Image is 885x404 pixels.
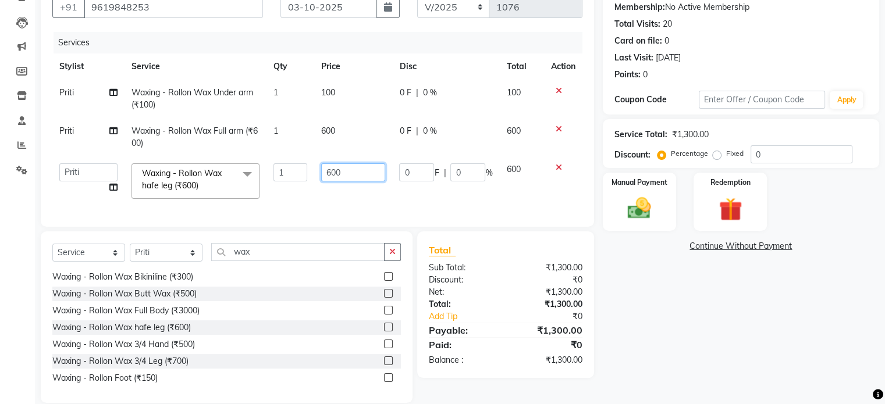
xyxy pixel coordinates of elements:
[434,167,439,179] span: F
[506,274,591,286] div: ₹0
[656,52,681,64] div: [DATE]
[699,91,826,109] input: Enter Offer / Coupon Code
[671,148,708,159] label: Percentage
[52,271,193,283] div: Waxing - Rollon Wax Bikiniline (₹300)
[672,128,709,141] div: ₹1,300.00
[643,69,648,81] div: 0
[131,87,253,110] span: Waxing - Rollon Wax Under arm (₹100)
[614,69,641,81] div: Points:
[52,355,189,367] div: Waxing - Rollon Wax 3/4 Leg (₹700)
[59,126,74,136] span: Priti
[314,53,392,80] th: Price
[485,167,492,179] span: %
[614,18,660,30] div: Total Visits:
[506,298,591,310] div: ₹1,300.00
[321,126,335,136] span: 600
[506,126,520,136] span: 600
[443,167,446,179] span: |
[420,310,520,323] a: Add Tip
[614,128,667,141] div: Service Total:
[420,354,506,366] div: Balance :
[506,164,520,174] span: 600
[211,243,385,261] input: Search or Scan
[664,35,669,47] div: 0
[614,149,651,161] div: Discount:
[614,1,665,13] div: Membership:
[506,87,520,98] span: 100
[506,338,591,352] div: ₹0
[614,1,868,13] div: No Active Membership
[726,148,744,159] label: Fixed
[415,87,418,99] span: |
[415,125,418,137] span: |
[506,286,591,298] div: ₹1,300.00
[52,53,125,80] th: Stylist
[52,338,195,351] div: Waxing - Rollon Wax 3/4 Hand (₹500)
[420,262,506,274] div: Sub Total:
[142,168,222,191] span: Waxing - Rollon Wax hafe leg (₹600)
[506,354,591,366] div: ₹1,300.00
[710,177,751,188] label: Redemption
[399,87,411,99] span: 0 F
[52,288,197,300] div: Waxing - Rollon Wax Butt Wax (₹500)
[422,87,436,99] span: 0 %
[605,240,877,252] a: Continue Without Payment
[420,274,506,286] div: Discount:
[520,310,591,323] div: ₹0
[52,372,158,384] div: Waxing - Rollon Foot (₹150)
[712,195,749,224] img: _gift.svg
[321,87,335,98] span: 100
[499,53,543,80] th: Total
[125,53,266,80] th: Service
[544,53,582,80] th: Action
[131,126,258,148] span: Waxing - Rollon Wax Full arm (₹600)
[52,321,191,334] div: Waxing - Rollon Wax hafe leg (₹600)
[54,32,591,53] div: Services
[399,125,411,137] span: 0 F
[198,180,204,191] a: x
[420,338,506,352] div: Paid:
[429,244,456,256] span: Total
[614,94,699,106] div: Coupon Code
[614,35,662,47] div: Card on file:
[273,126,278,136] span: 1
[392,53,499,80] th: Disc
[422,125,436,137] span: 0 %
[620,195,658,221] img: _cash.svg
[420,298,506,310] div: Total:
[420,323,506,337] div: Payable:
[612,177,667,188] label: Manual Payment
[59,87,74,98] span: Priti
[420,286,506,298] div: Net:
[506,323,591,337] div: ₹1,300.00
[830,91,863,109] button: Apply
[266,53,314,80] th: Qty
[506,262,591,274] div: ₹1,300.00
[663,18,672,30] div: 20
[273,87,278,98] span: 1
[52,305,200,317] div: Waxing - Rollon Wax Full Body (₹3000)
[614,52,653,64] div: Last Visit:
